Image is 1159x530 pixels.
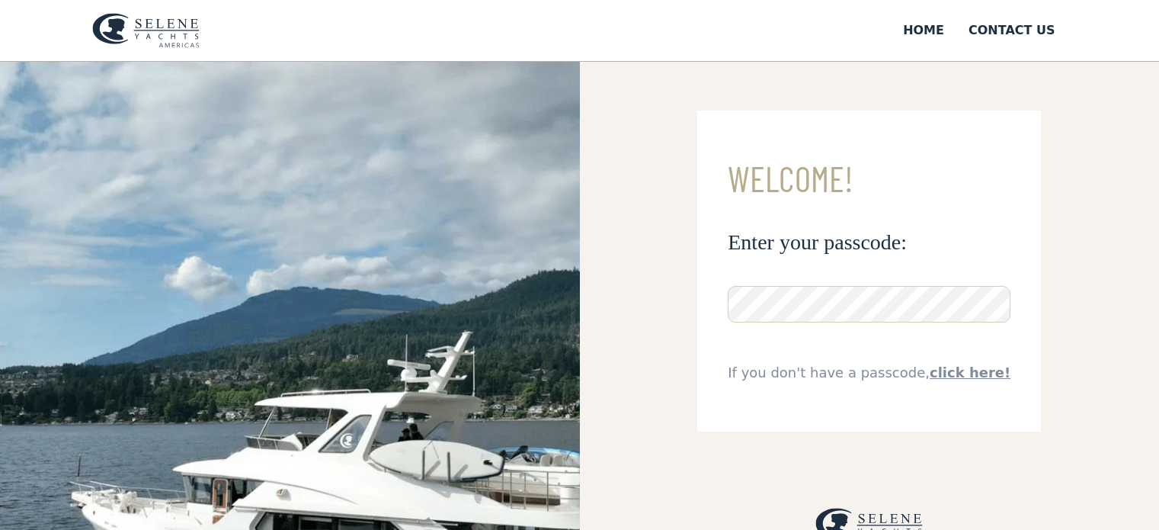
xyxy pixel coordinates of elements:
[930,365,1010,381] a: click here!
[92,13,200,48] img: logo
[728,159,1010,198] h3: Welcome!
[728,362,1010,383] div: If you don't have a passcode,
[728,229,1010,255] h3: Enter your passcode:
[969,21,1055,40] div: Contact US
[697,111,1041,432] form: Email Form
[903,21,944,40] div: Home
